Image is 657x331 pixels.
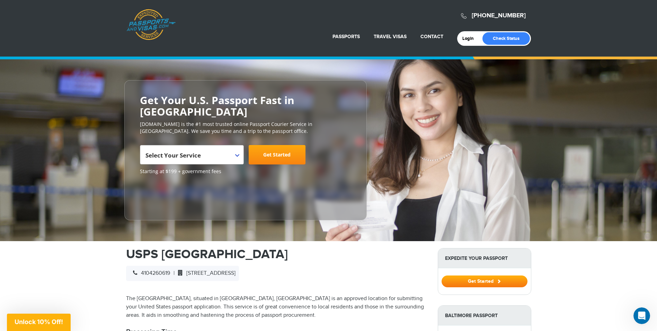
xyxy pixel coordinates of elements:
a: Check Status [482,32,530,45]
a: Passports [332,34,360,40]
span: Select Your Service [145,148,237,167]
a: Login [462,36,479,41]
button: Get Started [442,275,527,287]
a: [PHONE_NUMBER] [472,12,526,19]
h2: Get Your U.S. Passport Fast in [GEOGRAPHIC_DATA] [140,94,351,117]
strong: Expedite Your Passport [438,248,531,268]
span: Unlock 10% Off! [15,318,63,325]
span: [STREET_ADDRESS] [175,270,236,277]
a: Travel Visas [374,34,407,40]
a: Passports & [DOMAIN_NAME] [126,9,176,40]
span: Select Your Service [140,145,244,164]
span: Select Your Service [145,151,201,159]
iframe: Customer reviews powered by Trustpilot [140,178,192,213]
p: [DOMAIN_NAME] is the #1 most trusted online Passport Courier Service in [GEOGRAPHIC_DATA]. We sav... [140,121,351,135]
p: The [GEOGRAPHIC_DATA], situated in [GEOGRAPHIC_DATA], [GEOGRAPHIC_DATA] is an approved location f... [126,295,427,320]
span: Starting at $199 + government fees [140,168,351,175]
strong: Baltimore Passport [438,306,531,325]
iframe: Intercom live chat [633,307,650,324]
div: Unlock 10% Off! [7,314,71,331]
div: | [126,266,239,281]
a: Get Started [442,278,527,284]
a: Get Started [249,145,305,164]
h1: USPS [GEOGRAPHIC_DATA] [126,248,427,261]
a: Contact [420,34,443,40]
span: 4104260619 [130,270,170,277]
